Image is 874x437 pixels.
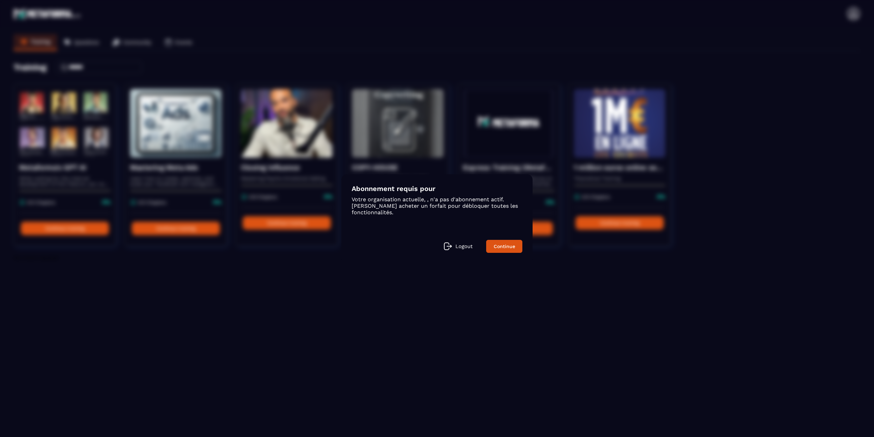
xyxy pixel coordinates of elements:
a: Continue [486,240,522,253]
p: Votre organisation actuelle, , n'a pas d'abonnement actif. [PERSON_NAME] acheter un forfait pour ... [352,196,522,216]
font: Continue [494,244,515,249]
a: Logout [444,242,473,250]
h4: Abonnement requis pour [352,185,522,193]
font: Logout [455,243,473,249]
